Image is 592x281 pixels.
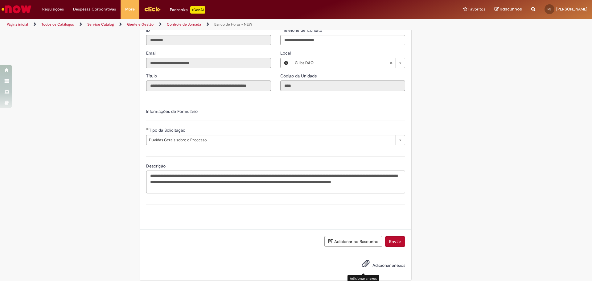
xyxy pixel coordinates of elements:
input: Email [146,58,271,68]
label: Somente leitura - Código da Unidade [280,73,318,79]
span: Gl Ibs D&O [295,58,389,68]
img: click_logo_yellow_360x200.png [144,4,161,14]
span: RS [548,7,551,11]
abbr: Limpar campo Local [386,58,396,68]
span: [PERSON_NAME] [556,6,587,12]
span: Rascunhos [500,6,522,12]
span: Favoritos [468,6,485,12]
span: Dúvidas Gerais sobre o Processo [149,135,393,145]
p: +GenAi [190,6,205,14]
a: Gente e Gestão [127,22,154,27]
textarea: Descrição [146,171,405,193]
label: Somente leitura - Título [146,73,158,79]
button: Adicionar anexos [360,258,371,272]
span: Obrigatório Preenchido [146,128,149,130]
span: Requisições [42,6,64,12]
input: Título [146,81,271,91]
img: ServiceNow [1,3,32,15]
a: Controle de Jornada [167,22,201,27]
a: Rascunhos [495,6,522,12]
a: Gl Ibs D&OLimpar campo Local [292,58,405,68]
button: Local, Visualizar este registro Gl Ibs D&O [281,58,292,68]
label: Informações de Formulário [146,109,198,114]
ul: Trilhas de página [5,19,390,30]
span: Tipo da Solicitação [149,127,187,133]
span: Local [280,50,292,56]
input: Telefone de Contato [280,35,405,45]
a: Página inicial [7,22,28,27]
span: Descrição [146,163,167,169]
a: Todos os Catálogos [41,22,74,27]
input: Código da Unidade [280,81,405,91]
div: Padroniza [170,6,205,14]
input: ID [146,35,271,45]
label: Somente leitura - ID [146,27,151,33]
span: Despesas Corporativas [73,6,116,12]
button: Enviar [385,236,405,247]
span: Telefone de Contato [283,27,323,33]
span: More [125,6,135,12]
a: Service Catalog [87,22,114,27]
label: Somente leitura - Email [146,50,158,56]
a: Banco de Horas - NEW [214,22,252,27]
span: Adicionar anexos [372,263,405,268]
button: Adicionar ao Rascunho [324,236,382,247]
